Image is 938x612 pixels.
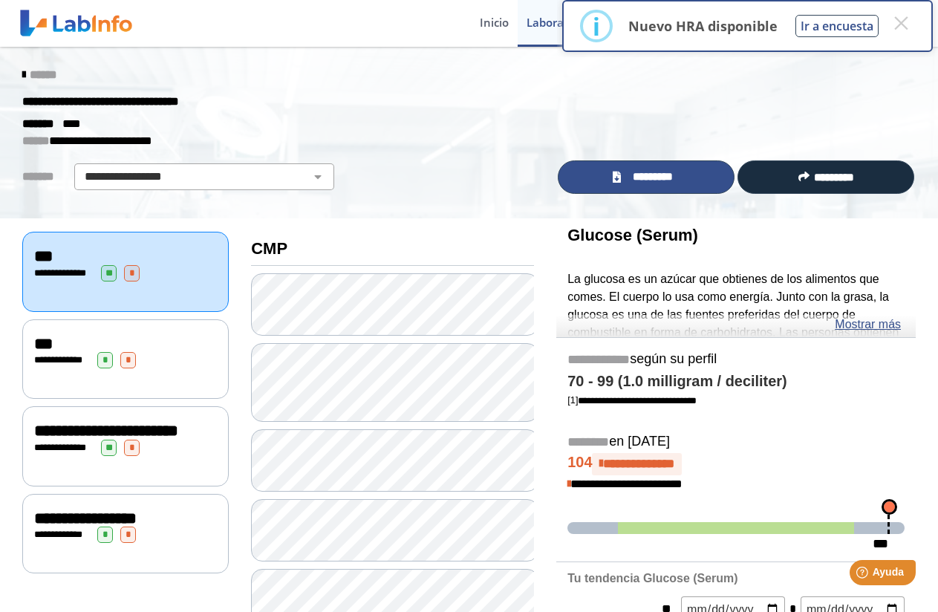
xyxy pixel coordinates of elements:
[567,394,697,406] a: [1]
[628,17,778,35] p: Nuevo HRA disponible
[567,572,737,585] b: Tu tendencia Glucose (Serum)
[795,15,879,37] button: Ir a encuesta
[567,351,905,368] h5: según su perfil
[835,316,901,333] a: Mostrar más
[887,10,914,36] button: Close this dialog
[567,453,905,475] h4: 104
[567,226,698,244] b: Glucose (Serum)
[251,239,287,258] b: CMP
[567,434,905,451] h5: en [DATE]
[593,13,600,39] div: i
[567,270,905,430] p: La glucosa es un azúcar que obtienes de los alimentos que comes. El cuerpo lo usa como energía. J...
[567,373,905,391] h4: 70 - 99 (1.0 milligram / deciliter)
[806,554,922,596] iframe: Help widget launcher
